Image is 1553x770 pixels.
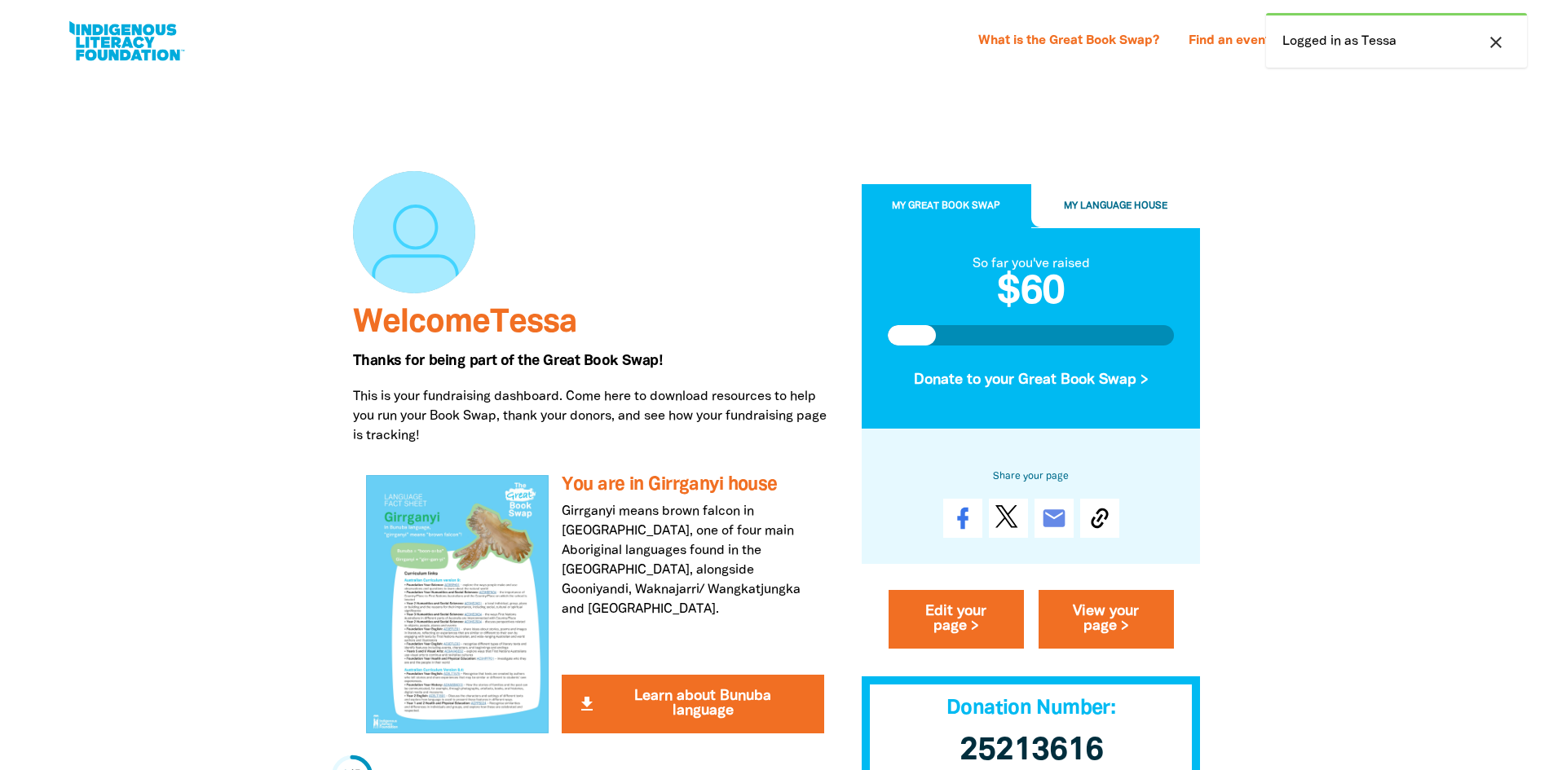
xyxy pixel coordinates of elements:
span: My Great Book Swap [892,201,1000,210]
div: So far you've raised [888,253,1175,273]
span: Thanks for being part of the Great Book Swap! [353,354,663,367]
a: What is the Great Book Swap? [968,29,1169,55]
span: Donation Number: [946,699,1115,718]
button: get_app Learn about Bunuba language [562,675,823,733]
button: My Great Book Swap [862,184,1031,228]
a: Find an event [1179,29,1280,55]
button: My Language House [1031,184,1201,228]
button: close [1481,32,1511,53]
div: Logged in as Tessa [1266,13,1527,68]
span: My Language House [1064,201,1167,210]
a: View your page > [1039,590,1174,649]
i: get_app [577,694,597,714]
i: email [1041,505,1067,531]
a: Post [989,499,1028,538]
a: Edit your page > [889,590,1024,649]
h2: $60 [888,273,1175,312]
span: Welcome Tessa [353,308,576,338]
a: email [1035,499,1074,538]
button: Copy Link [1080,499,1119,538]
p: This is your fundraising dashboard. Come here to download resources to help you run your Book Swa... [353,387,837,446]
span: 25213616 [960,736,1103,766]
i: close [1486,33,1506,52]
img: You are in Girrganyi house [366,475,549,733]
button: Donate to your Great Book Swap > [888,359,1175,403]
h6: Share your page [888,468,1175,486]
a: Share [943,499,982,538]
h3: You are in Girrganyi house [562,475,823,495]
